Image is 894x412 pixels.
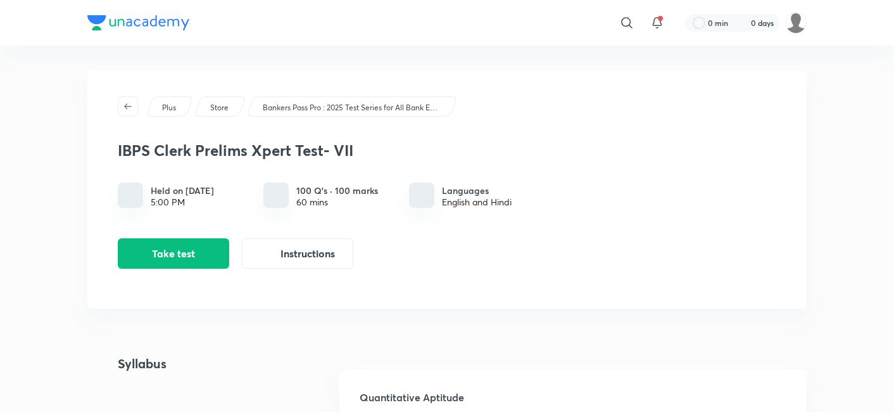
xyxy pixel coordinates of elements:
[208,102,231,113] a: Store
[118,141,542,160] h3: IBPS Clerk Prelims Xpert Test- VII
[242,238,353,269] button: Instructions
[296,184,378,197] h6: 100 Q’s · 100 marks
[548,117,776,281] img: default
[736,16,748,29] img: streak
[296,197,378,207] div: 60 mins
[268,188,284,203] img: quiz info
[210,102,229,113] p: Store
[442,197,512,207] div: English and Hindi
[261,102,443,113] a: Bankers Pass Pro : 2025 Test Series for All Bank Exams by Team AVP
[162,102,176,113] p: Plus
[260,246,275,261] img: instruction
[118,238,229,269] button: Take test
[415,189,428,202] img: languages
[151,184,214,197] h6: Held on [DATE]
[442,184,512,197] h6: Languages
[785,12,807,34] img: Drishti Chauhan
[263,102,440,113] p: Bankers Pass Pro : 2025 Test Series for All Bank Exams by Team AVP
[124,189,137,202] img: timing
[87,15,189,30] img: Company Logo
[160,102,179,113] a: Plus
[151,197,214,207] div: 5:00 PM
